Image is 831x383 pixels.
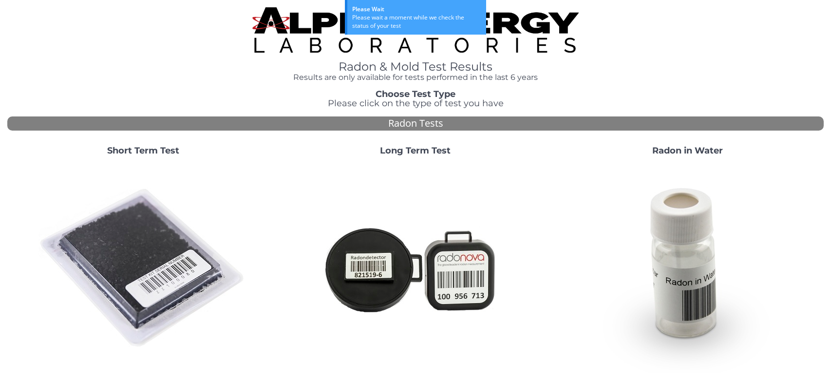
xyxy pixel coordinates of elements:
[107,145,179,156] strong: Short Term Test
[252,7,579,53] img: TightCrop.jpg
[583,164,793,373] img: RadoninWater.jpg
[380,145,451,156] strong: Long Term Test
[311,164,520,373] img: Radtrak2vsRadtrak3.jpg
[328,98,504,109] span: Please click on the type of test you have
[652,145,723,156] strong: Radon in Water
[376,89,455,99] strong: Choose Test Type
[252,60,579,73] h1: Radon & Mold Test Results
[7,116,824,131] div: Radon Tests
[252,73,579,82] h4: Results are only available for tests performed in the last 6 years
[352,13,481,30] div: Please wait a moment while we check the status of your test
[352,5,481,13] div: Please Wait
[38,164,248,373] img: ShortTerm.jpg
